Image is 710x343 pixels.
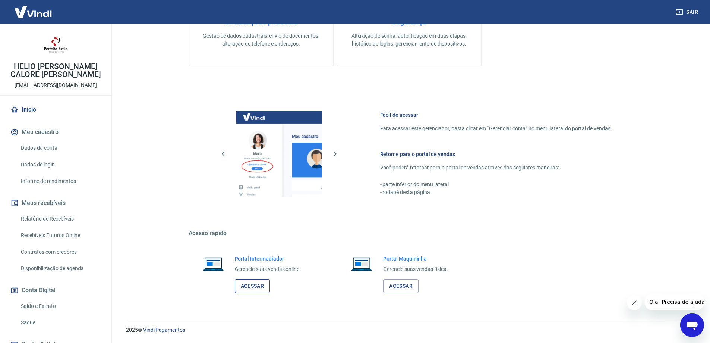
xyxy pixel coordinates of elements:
p: Alteração de senha, autenticação em duas etapas, histórico de logins, gerenciamento de dispositivos. [349,32,469,48]
img: Imagem da dashboard mostrando o botão de gerenciar conta na sidebar no lado esquerdo [236,111,322,197]
p: - parte inferior do menu lateral [380,181,612,188]
h6: Portal Maquininha [383,255,448,262]
iframe: Fechar mensagem [627,295,642,310]
a: Acessar [235,279,270,293]
img: 80f418c5-397f-4837-b103-5465cacecc94.jpeg [41,30,71,60]
button: Meu cadastro [9,124,102,140]
p: Para acessar este gerenciador, basta clicar em “Gerenciar conta” no menu lateral do portal de ven... [380,125,612,132]
p: Gerencie suas vendas física. [383,265,448,273]
a: Saldo e Extrato [18,299,102,314]
p: Gerencie suas vendas online. [235,265,301,273]
button: Conta Digital [9,282,102,299]
a: Acessar [383,279,419,293]
a: Início [9,102,102,118]
a: Saque [18,315,102,330]
a: Recebíveis Futuros Online [18,228,102,243]
span: Olá! Precisa de ajuda? [4,5,63,11]
a: Dados da conta [18,140,102,156]
iframe: Mensagem da empresa [645,294,704,310]
p: [EMAIL_ADDRESS][DOMAIN_NAME] [15,81,97,89]
a: Vindi Pagamentos [143,327,185,333]
p: Gestão de dados cadastrais, envio de documentos, alteração de telefone e endereços. [201,32,321,48]
p: Você poderá retornar para o portal de vendas através das seguintes maneiras: [380,164,612,172]
h5: Acesso rápido [189,230,630,237]
button: Meus recebíveis [9,195,102,211]
a: Contratos com credores [18,244,102,260]
img: Imagem de um notebook aberto [198,255,229,273]
a: Relatório de Recebíveis [18,211,102,227]
iframe: Botão para abrir a janela de mensagens [680,313,704,337]
a: Disponibilização de agenda [18,261,102,276]
h6: Portal Intermediador [235,255,301,262]
h6: Retorne para o portal de vendas [380,150,612,158]
img: Vindi [9,0,57,23]
p: HELIO [PERSON_NAME] CALORE [PERSON_NAME] [6,63,105,78]
h6: Fácil de acessar [380,111,612,119]
a: Informe de rendimentos [18,174,102,189]
p: - rodapé desta página [380,188,612,196]
p: 2025 © [126,326,692,334]
button: Sair [674,5,701,19]
a: Dados de login [18,157,102,172]
img: Imagem de um notebook aberto [346,255,377,273]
